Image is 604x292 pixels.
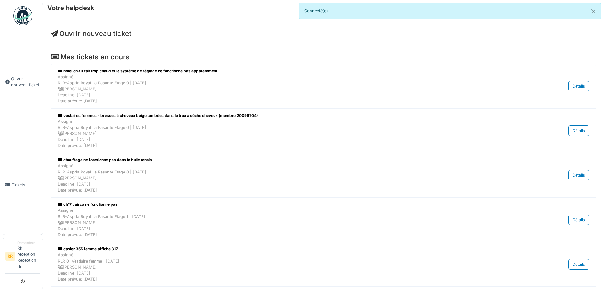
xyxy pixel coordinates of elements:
[58,163,512,193] div: Assigné RLR-Aspria Royal La Rasante Etage 0 | [DATE] [PERSON_NAME] Deadline: [DATE] Date prévue: ...
[11,76,40,88] span: Ouvrir nouveau ticket
[58,119,512,149] div: Assigné RLR-Aspria Royal La Rasante Etage 0 | [DATE] [PERSON_NAME] Deadline: [DATE] Date prévue: ...
[568,170,589,180] div: Détails
[56,155,591,195] a: chauffage ne fonctionne pas dans la bulle tennis AssignéRLR-Aspria Royal La Rasante Etage 0 | [DA...
[47,4,94,12] h6: Votre helpdesk
[56,200,591,239] a: ch17 : airco ne fonctionne pas AssignéRLR-Aspria Royal La Rasante Etage 1 | [DATE] [PERSON_NAME]D...
[5,240,40,274] a: RR DemandeurRlr reception Reception rlr
[58,68,512,74] div: hotel ch3 il fait trop chaud et le système de réglage ne fonctionne pas apparemment
[56,245,591,284] a: casier 355 femme affiche 317 AssignéRLR 0 -Vestiaire femme | [DATE] [PERSON_NAME]Deadline: [DATE]...
[568,215,589,225] div: Détails
[17,240,40,245] div: Demandeur
[58,74,512,104] div: Assigné RLR-Aspria Royal La Rasante Etage 0 | [DATE] [PERSON_NAME] Deadline: [DATE] Date prévue: ...
[58,202,512,207] div: ch17 : airco ne fonctionne pas
[58,113,512,119] div: vestaires femmes - brosses à cheveux beige tombées dans le trou à sèche cheveux (membre 20096704)
[58,207,512,238] div: Assigné RLR-Aspria Royal La Rasante Etage 1 | [DATE] [PERSON_NAME] Deadline: [DATE] Date prévue: ...
[58,246,512,252] div: casier 355 femme affiche 317
[3,29,43,135] a: Ouvrir nouveau ticket
[568,125,589,136] div: Détails
[58,157,512,163] div: chauffage ne fonctionne pas dans la bulle tennis
[299,3,601,19] div: Connecté(e).
[3,135,43,234] a: Tickets
[586,3,601,20] button: Close
[56,111,591,150] a: vestaires femmes - brosses à cheveux beige tombées dans le trou à sèche cheveux (membre 20096704)...
[568,259,589,270] div: Détails
[51,29,131,38] a: Ouvrir nouveau ticket
[13,6,32,25] img: Badge_color-CXgf-gQk.svg
[56,67,591,106] a: hotel ch3 il fait trop chaud et le système de réglage ne fonctionne pas apparemment AssignéRLR-As...
[568,81,589,91] div: Détails
[51,53,596,61] h4: Mes tickets en cours
[58,252,512,282] div: Assigné RLR 0 -Vestiaire femme | [DATE] [PERSON_NAME] Deadline: [DATE] Date prévue: [DATE]
[5,252,15,261] li: RR
[17,240,40,272] li: Rlr reception Reception rlr
[12,182,40,188] span: Tickets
